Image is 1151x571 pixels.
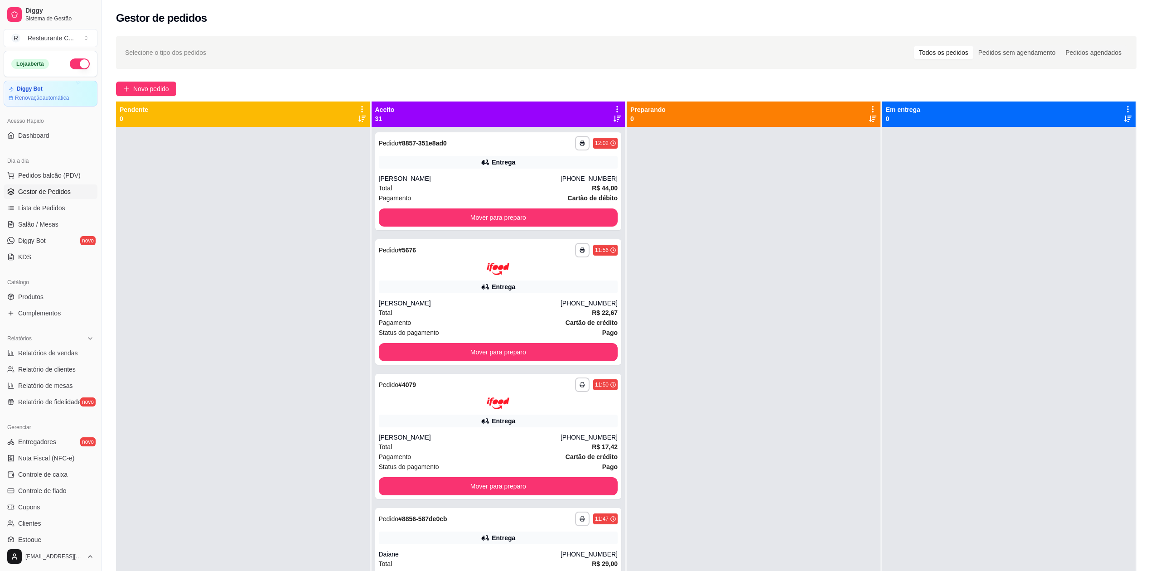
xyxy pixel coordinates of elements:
[18,397,81,406] span: Relatório de fidelidade
[566,319,618,326] strong: Cartão de crédito
[15,94,69,102] article: Renovação automática
[4,29,97,47] button: Select a team
[592,560,618,567] strong: R$ 29,00
[18,309,61,318] span: Complementos
[886,114,920,123] p: 0
[18,220,58,229] span: Salão / Mesas
[4,114,97,128] div: Acesso Rápido
[398,247,416,254] strong: # 5676
[18,348,78,358] span: Relatórios de vendas
[379,183,392,193] span: Total
[125,48,206,58] span: Selecione o tipo dos pedidos
[4,128,97,143] a: Dashboard
[602,463,618,470] strong: Pago
[379,462,439,472] span: Status do pagamento
[379,343,618,361] button: Mover para preparo
[120,105,148,114] p: Pendente
[4,546,97,567] button: [EMAIL_ADDRESS][DOMAIN_NAME]
[379,318,411,328] span: Pagamento
[18,187,71,196] span: Gestor de Pedidos
[398,140,447,147] strong: # 8857-351e8ad0
[379,442,392,452] span: Total
[11,59,49,69] div: Loja aberta
[4,395,97,409] a: Relatório de fidelidadenovo
[379,433,561,442] div: [PERSON_NAME]
[492,533,515,542] div: Entrega
[379,193,411,203] span: Pagamento
[4,467,97,482] a: Controle de caixa
[379,174,561,183] div: [PERSON_NAME]
[379,299,561,308] div: [PERSON_NAME]
[492,158,515,167] div: Entrega
[7,335,32,342] span: Relatórios
[595,140,609,147] div: 12:02
[70,58,90,69] button: Alterar Status
[886,105,920,114] p: Em entrega
[18,486,67,495] span: Controle de fiado
[18,131,49,140] span: Dashboard
[18,381,73,390] span: Relatório de mesas
[379,328,439,338] span: Status do pagamento
[28,34,74,43] div: Restaurante C ...
[120,114,148,123] p: 0
[379,308,392,318] span: Total
[379,452,411,462] span: Pagamento
[568,194,618,202] strong: Cartão de débito
[18,203,65,213] span: Lista de Pedidos
[4,290,97,304] a: Produtos
[595,515,609,523] div: 11:47
[4,306,97,320] a: Complementos
[18,454,74,463] span: Nota Fiscal (NFC-e)
[4,516,97,531] a: Clientes
[25,7,94,15] span: Diggy
[561,174,618,183] div: [PHONE_NUMBER]
[18,519,41,528] span: Clientes
[4,451,97,465] a: Nota Fiscal (NFC-e)
[4,435,97,449] a: Entregadoresnovo
[4,346,97,360] a: Relatórios de vendas
[375,114,395,123] p: 31
[18,503,40,512] span: Cupons
[4,184,97,199] a: Gestor de Pedidos
[4,217,97,232] a: Salão / Mesas
[4,362,97,377] a: Relatório de clientes
[18,365,76,374] span: Relatório de clientes
[25,553,83,560] span: [EMAIL_ADDRESS][DOMAIN_NAME]
[18,470,68,479] span: Controle de caixa
[379,477,618,495] button: Mover para preparo
[630,114,666,123] p: 0
[4,420,97,435] div: Gerenciar
[592,443,618,450] strong: R$ 17,42
[4,233,97,248] a: Diggy Botnovo
[4,250,97,264] a: KDS
[973,46,1060,59] div: Pedidos sem agendamento
[4,484,97,498] a: Controle de fiado
[116,82,176,96] button: Novo pedido
[379,208,618,227] button: Mover para preparo
[4,378,97,393] a: Relatório de mesas
[18,535,41,544] span: Estoque
[630,105,666,114] p: Preparando
[595,247,609,254] div: 11:56
[18,437,56,446] span: Entregadores
[18,292,44,301] span: Produtos
[4,154,97,168] div: Dia a dia
[379,550,561,559] div: Daiane
[492,282,515,291] div: Entrega
[4,500,97,514] a: Cupons
[4,532,97,547] a: Estoque
[914,46,973,59] div: Todos os pedidos
[592,184,618,192] strong: R$ 44,00
[595,381,609,388] div: 11:50
[379,381,399,388] span: Pedido
[379,559,392,569] span: Total
[561,433,618,442] div: [PHONE_NUMBER]
[25,15,94,22] span: Sistema de Gestão
[561,299,618,308] div: [PHONE_NUMBER]
[379,247,399,254] span: Pedido
[4,168,97,183] button: Pedidos balcão (PDV)
[123,86,130,92] span: plus
[4,275,97,290] div: Catálogo
[17,86,43,92] article: Diggy Bot
[487,397,509,410] img: ifood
